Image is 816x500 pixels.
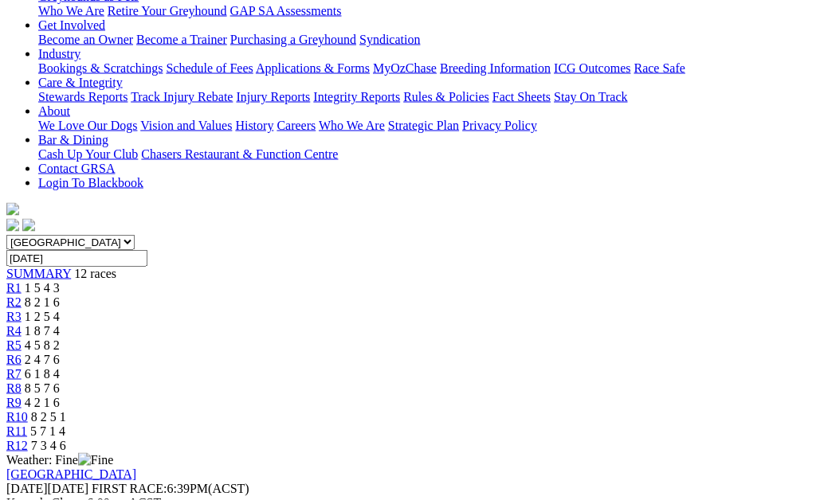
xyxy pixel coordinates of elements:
[440,61,551,75] a: Breeding Information
[108,4,227,18] a: Retire Your Greyhound
[6,439,28,452] a: R12
[6,410,28,424] a: R10
[6,453,113,467] span: Weather: Fine
[6,281,22,295] a: R1
[554,90,627,104] a: Stay On Track
[38,61,810,76] div: Industry
[38,33,133,46] a: Become an Owner
[38,104,70,118] a: About
[25,367,60,381] span: 6 1 8 4
[6,295,22,309] a: R2
[25,324,60,338] span: 1 8 7 4
[38,90,127,104] a: Stewards Reports
[38,4,104,18] a: Who We Are
[38,18,105,32] a: Get Involved
[6,381,22,395] a: R8
[256,61,370,75] a: Applications & Forms
[554,61,630,75] a: ICG Outcomes
[6,310,22,323] a: R3
[25,295,60,309] span: 8 2 1 6
[74,267,116,280] span: 12 races
[319,119,385,132] a: Who We Are
[373,61,437,75] a: MyOzChase
[359,33,420,46] a: Syndication
[6,338,22,352] a: R5
[78,453,113,467] img: Fine
[25,310,60,323] span: 1 2 5 4
[38,61,163,75] a: Bookings & Scratchings
[235,119,273,132] a: History
[38,4,810,18] div: Greyhounds as Pets
[634,61,685,75] a: Race Safe
[38,33,810,47] div: Get Involved
[22,219,35,232] img: twitter.svg
[230,4,342,18] a: GAP SA Assessments
[6,467,136,481] a: [GEOGRAPHIC_DATA]
[131,90,233,104] a: Track Injury Rebate
[25,381,60,395] span: 8 5 7 6
[38,133,108,146] a: Bar & Dining
[25,338,60,352] span: 4 5 8 2
[6,424,27,438] a: R11
[38,147,810,162] div: Bar & Dining
[6,324,22,338] a: R4
[6,482,48,495] span: [DATE]
[6,482,88,495] span: [DATE]
[313,90,400,104] a: Integrity Reports
[6,396,22,409] a: R9
[38,90,810,104] div: Care & Integrity
[136,33,227,46] a: Become a Trainer
[25,353,60,366] span: 2 4 7 6
[25,281,60,295] span: 1 5 4 3
[462,119,537,132] a: Privacy Policy
[31,410,66,424] span: 8 2 5 1
[6,203,19,216] img: logo-grsa-white.png
[38,47,80,61] a: Industry
[277,119,316,132] a: Careers
[166,61,253,75] a: Schedule of Fees
[38,147,138,161] a: Cash Up Your Club
[403,90,489,104] a: Rules & Policies
[141,147,338,161] a: Chasers Restaurant & Function Centre
[230,33,356,46] a: Purchasing a Greyhound
[92,482,167,495] span: FIRST RACE:
[30,424,65,438] span: 5 7 1 4
[31,439,66,452] span: 7 3 4 6
[388,119,459,132] a: Strategic Plan
[38,76,123,89] a: Care & Integrity
[6,219,19,232] img: facebook.svg
[92,482,249,495] span: 6:39PM(ACST)
[6,250,147,267] input: Select date
[38,176,143,189] a: Login To Blackbook
[38,119,810,133] div: About
[140,119,232,132] a: Vision and Values
[6,353,22,366] a: R6
[25,396,60,409] span: 4 2 1 6
[38,162,115,175] a: Contact GRSA
[6,367,22,381] a: R7
[6,267,71,280] a: SUMMARY
[492,90,551,104] a: Fact Sheets
[236,90,310,104] a: Injury Reports
[38,119,137,132] a: We Love Our Dogs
